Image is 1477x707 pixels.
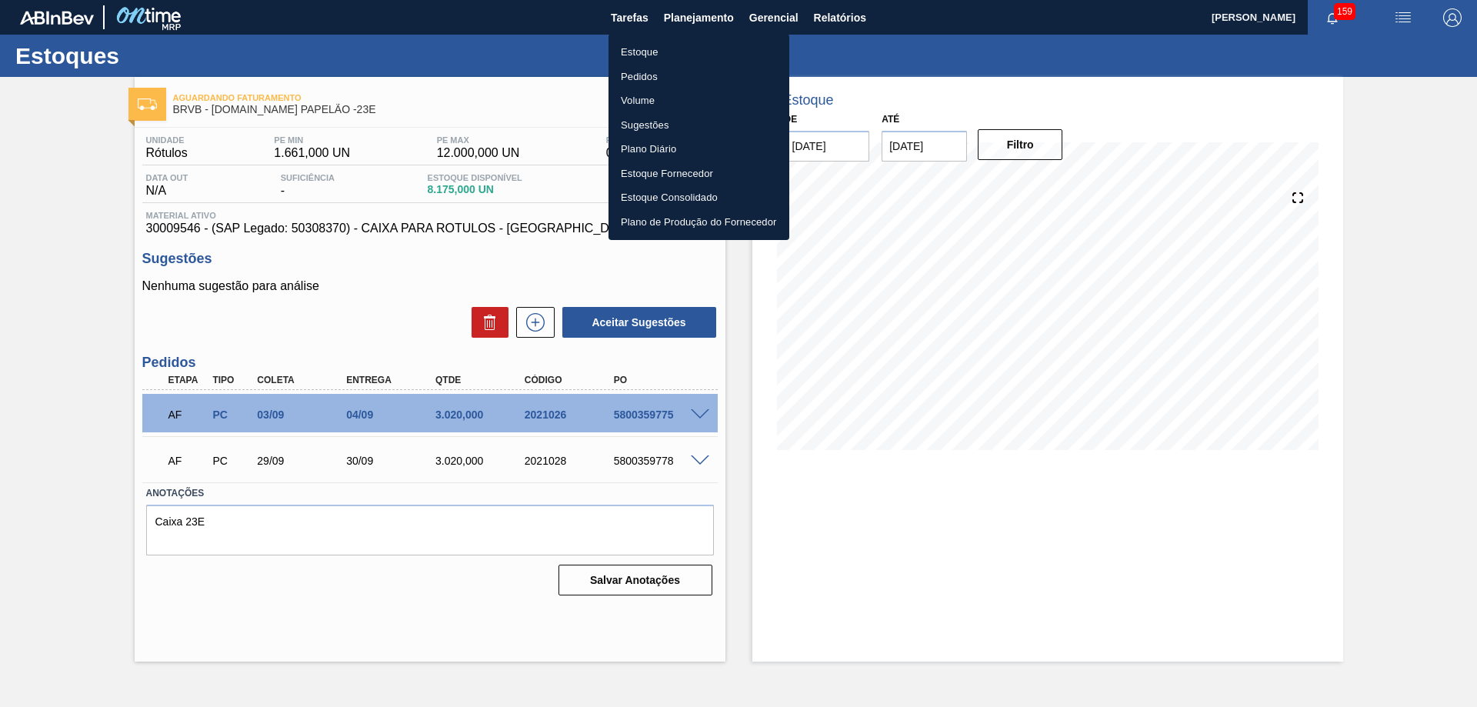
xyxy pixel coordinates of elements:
[608,137,789,162] a: Plano Diário
[608,162,789,186] a: Estoque Fornecedor
[608,40,789,65] a: Estoque
[608,210,789,235] a: Plano de Produção do Fornecedor
[608,65,789,89] a: Pedidos
[608,185,789,210] a: Estoque Consolidado
[608,113,789,138] a: Sugestões
[608,88,789,113] a: Volume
